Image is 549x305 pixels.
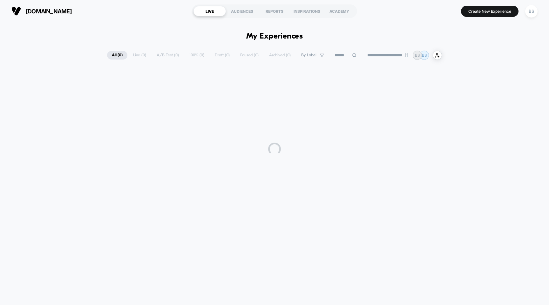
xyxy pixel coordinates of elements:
span: [DOMAIN_NAME] [26,8,72,15]
div: LIVE [193,6,226,16]
img: Visually logo [11,6,21,16]
button: Create New Experience [461,6,518,17]
p: BS [415,53,420,58]
div: AUDIENCES [226,6,258,16]
p: BS [422,53,427,58]
div: INSPIRATIONS [291,6,323,16]
div: REPORTS [258,6,291,16]
img: end [404,53,408,57]
h1: My Experiences [246,32,303,41]
div: ACADEMY [323,6,356,16]
span: All ( 0 ) [107,51,127,60]
button: BS [523,5,539,18]
div: BS [525,5,538,18]
span: By Label [301,53,316,58]
button: [DOMAIN_NAME] [10,6,74,16]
